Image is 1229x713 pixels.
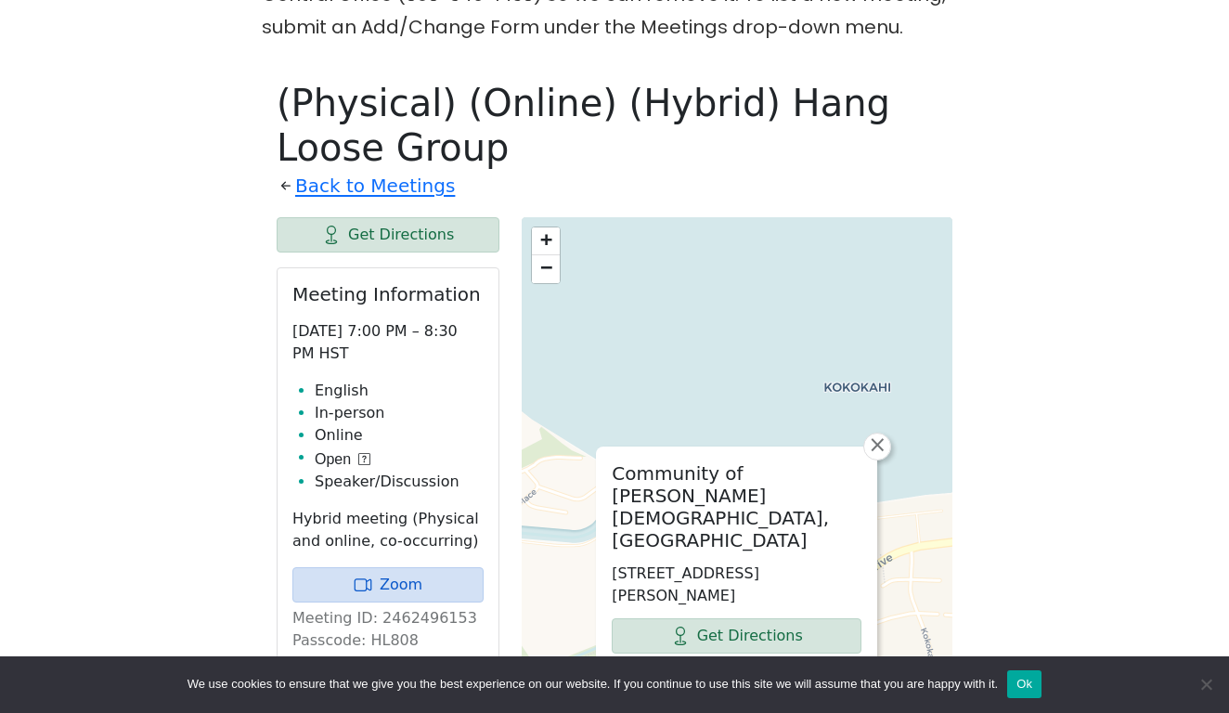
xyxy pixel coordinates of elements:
[315,402,484,424] li: In-person
[292,508,484,552] p: Hybrid meeting (Physical and online, co-occurring)
[315,424,484,447] li: Online
[277,81,952,170] h1: (Physical) (Online) (Hybrid) Hang Loose Group
[292,607,484,652] p: Meeting ID: 2462496153 Passcode: HL808
[540,227,552,251] span: +
[277,217,499,253] a: Get Directions
[863,433,891,460] a: Close popup
[188,675,998,694] span: We use cookies to ensure that we give you the best experience on our website. If you continue to ...
[868,434,886,456] span: ×
[1197,675,1215,694] span: No
[612,618,861,654] a: Get Directions
[612,563,861,607] p: [STREET_ADDRESS][PERSON_NAME]
[532,255,560,283] a: Zoom out
[315,471,484,493] li: Speaker/Discussion
[292,567,484,603] a: Zoom
[292,320,484,365] p: [DATE] 7:00 PM – 8:30 PM HST
[1007,670,1041,698] button: Ok
[532,227,560,255] a: Zoom in
[315,380,484,402] li: English
[292,283,484,305] h2: Meeting Information
[295,170,455,202] a: Back to Meetings
[315,448,351,471] span: Open
[540,255,552,279] span: −
[612,462,861,551] h2: Community of [PERSON_NAME][DEMOGRAPHIC_DATA], [GEOGRAPHIC_DATA]
[315,448,370,471] button: Open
